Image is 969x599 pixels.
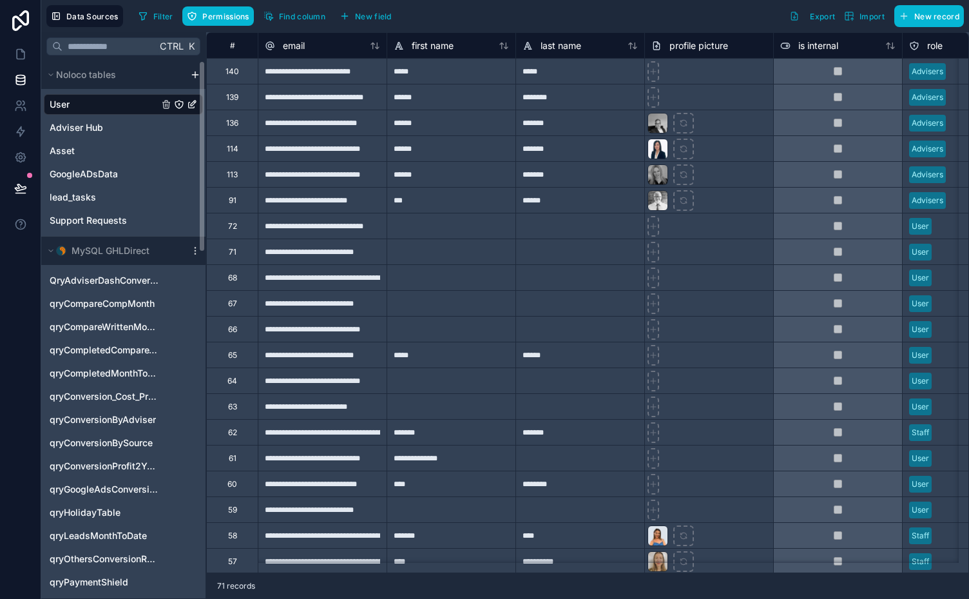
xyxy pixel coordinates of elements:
div: 64 [227,376,237,386]
div: User [912,478,929,490]
span: 71 records [217,581,255,591]
div: User [912,272,929,284]
span: email [283,39,305,52]
div: User [912,298,929,309]
div: 63 [228,402,237,412]
div: 59 [228,505,237,515]
a: Permissions [182,6,258,26]
div: 60 [227,479,237,489]
div: Staff [912,530,929,542]
button: Filter [133,6,178,26]
div: Advisers [912,169,943,181]
div: 66 [228,324,237,335]
div: 71 [229,247,236,257]
button: New record [894,5,964,27]
div: Staff [912,556,929,567]
span: Find column [279,12,325,21]
div: User [912,401,929,413]
div: 61 [229,453,236,464]
div: User [912,375,929,387]
div: Advisers [912,117,943,129]
div: 65 [228,350,237,360]
div: 113 [227,170,238,180]
span: Permissions [202,12,249,21]
div: Staff [912,427,929,438]
button: Export [785,5,839,27]
div: User [912,246,929,258]
div: 57 [228,556,237,567]
div: 62 [228,427,237,438]
span: role [927,39,943,52]
span: Data Sources [66,12,119,21]
div: 72 [228,221,237,231]
button: Find column [259,6,330,26]
span: Export [810,12,835,21]
button: Permissions [182,6,253,26]
div: 91 [229,195,236,206]
span: Ctrl [158,38,185,54]
div: 67 [228,299,237,309]
span: Filter [153,12,173,21]
button: New field [335,6,396,26]
div: Advisers [912,66,943,77]
button: Data Sources [46,5,123,27]
span: Import [859,12,885,21]
span: profile picture [669,39,728,52]
div: User [912,349,929,361]
div: User [912,324,929,335]
div: 58 [228,531,237,541]
div: # [216,41,248,50]
span: New record [914,12,959,21]
div: Advisers [912,143,943,155]
div: Advisers [912,92,943,103]
div: 114 [227,144,238,154]
div: 68 [228,273,237,283]
span: New field [355,12,392,21]
div: 139 [226,92,238,103]
div: User [912,453,929,464]
div: User [912,221,929,232]
span: last name [541,39,581,52]
button: Import [839,5,889,27]
div: 140 [225,66,239,77]
div: 136 [226,118,238,128]
span: first name [412,39,454,52]
span: K [187,42,196,51]
div: Advisers [912,195,943,206]
span: is internal [798,39,838,52]
a: New record [889,5,964,27]
div: User [912,504,929,516]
